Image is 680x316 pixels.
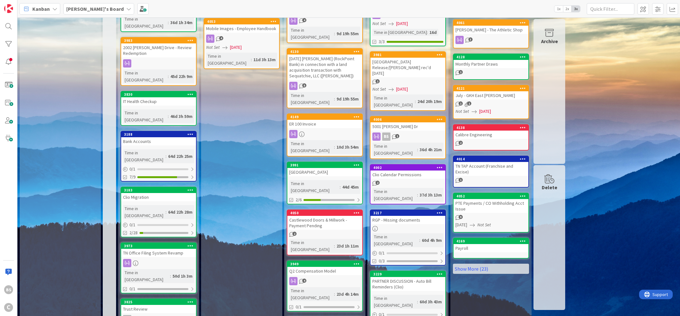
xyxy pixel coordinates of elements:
[370,52,445,77] div: 3981[GEOGRAPHIC_DATA] Release/[PERSON_NAME] rec'd [DATE]
[123,269,170,283] div: Time in [GEOGRAPHIC_DATA]
[370,117,445,131] div: 40065001 [PERSON_NAME] Dr
[230,44,242,51] span: [DATE]
[477,222,491,228] i: Not Set
[287,210,362,230] div: 4050Castlewood Doors & Millwork - Payment Pending
[541,37,558,45] div: Archive
[124,92,196,97] div: 3830
[4,303,13,312] div: C
[204,19,279,24] div: 4053
[418,191,443,198] div: 37d 3h 13m
[396,20,408,27] span: [DATE]
[373,211,445,215] div: 3217
[455,108,469,114] i: Not Set
[335,30,360,37] div: 9d 19h 55m
[287,48,363,108] a: 4130[DATE] [PERSON_NAME] (RockPoint Bank) in connection with a land acquisition transaction with ...
[370,165,445,171] div: 4002
[341,184,360,190] div: 44d 45m
[121,131,197,182] a: 3188Bank AccountsTime in [GEOGRAPHIC_DATA]:64d 22h 25m0/17/9
[370,51,446,111] a: 3981[GEOGRAPHIC_DATA] Release/[PERSON_NAME] rec'd [DATE]Not Set[DATE]Time in [GEOGRAPHIC_DATA]:24...
[454,91,528,100] div: July - GKH East [PERSON_NAME]
[420,237,443,244] div: 60d 4h 9m
[167,153,194,160] div: 64d 22h 25m
[121,137,196,145] div: Bank Accounts
[396,86,408,93] span: [DATE]
[290,163,362,167] div: 3991
[287,261,362,267] div: 3949
[454,26,528,34] div: [PERSON_NAME] - The Athletic Shop
[124,132,196,137] div: 3188
[453,124,529,151] a: 4138Calibre Engineering
[454,199,528,213] div: PTE Payments / CO Withholding Acct Issue
[289,239,334,253] div: Time in [GEOGRAPHIC_DATA]
[292,232,297,236] span: 2
[370,277,445,291] div: PARTNER DISCUSSION - Auto Bill Reminders (Clio)
[121,165,196,173] div: 0/1
[121,132,196,145] div: 3188Bank Accounts
[370,116,446,159] a: 40065001 [PERSON_NAME] DrBSTime in [GEOGRAPHIC_DATA]:36d 4h 21m
[121,305,196,313] div: Trust Review
[121,299,196,305] div: 3825
[453,54,529,80] a: 4128Monthly Partner Draws
[454,60,528,68] div: Monthly Partner Draws
[287,162,362,176] div: 3991[GEOGRAPHIC_DATA]
[168,113,169,120] span: :
[456,239,528,243] div: 4169
[468,37,473,42] span: 3
[370,117,445,122] div: 4006
[287,210,362,216] div: 4050
[121,38,196,57] div: 39832002 [PERSON_NAME] Drive - Review Redemption
[124,188,196,192] div: 3183
[287,49,362,80] div: 4130[DATE] [PERSON_NAME] (RockPoint Bank) in connection with a land acquisition transaction with ...
[454,156,528,162] div: 4014
[121,187,197,237] a: 3183Clio MigrationTime in [GEOGRAPHIC_DATA]:64d 22h 28m0/12/28
[121,243,196,249] div: 3973
[370,122,445,131] div: 5001 [PERSON_NAME] Dr
[335,242,360,249] div: 23d 1h 11m
[453,238,529,259] a: 4169Payroll
[563,6,572,12] span: 2x
[287,55,362,80] div: [DATE] [PERSON_NAME] (RockPoint Bank) in connection with a land acquisition transaction with Sequ...
[372,295,417,309] div: Time in [GEOGRAPHIC_DATA]
[479,108,491,115] span: [DATE]
[335,95,360,102] div: 9d 19h 55m
[129,222,135,228] span: 0 / 1
[572,6,580,12] span: 3x
[459,141,463,145] span: 2
[334,95,335,102] span: :
[287,113,363,157] a: 4149ER 100 InvoiceTime in [GEOGRAPHIC_DATA]:10d 3h 54m
[121,187,196,201] div: 3183Clio Migration
[373,165,445,170] div: 4002
[121,242,197,293] a: 3973TN Office Filing System RevampTime in [GEOGRAPHIC_DATA]:50d 1h 3m0/1
[129,166,135,172] span: 0 / 1
[453,85,529,119] a: 4121July - GKH East [PERSON_NAME]Not Set[DATE]
[121,249,196,257] div: TN Office Filing System Revamp
[123,205,166,219] div: Time in [GEOGRAPHIC_DATA]
[418,146,443,153] div: 36d 4h 21m
[456,21,528,25] div: 4061
[129,174,135,180] span: 7/9
[121,243,196,257] div: 3973TN Office Filing System Revamp
[219,36,223,40] span: 4
[207,19,279,24] div: 4053
[370,164,446,204] a: 4002Clio Calendar PermissionsTime in [GEOGRAPHIC_DATA]:37d 3h 13m
[170,273,171,280] span: :
[417,146,418,153] span: :
[129,229,138,236] span: 2/28
[395,134,399,138] span: 1
[287,120,362,128] div: ER 100 Invoice
[370,271,445,277] div: 3229
[419,237,420,244] span: :
[287,261,362,275] div: 3949Q2 Compensation Model
[418,298,443,305] div: 60d 3h 43m
[454,20,528,34] div: 4061[PERSON_NAME] - The Athletic Shop
[454,86,528,100] div: 4121July - GKH East [PERSON_NAME]
[370,216,445,224] div: RGP - Missing documents
[376,79,380,83] span: 1
[376,181,380,185] span: 2
[379,250,385,256] span: 0 / 1
[287,49,362,55] div: 4130
[290,49,362,54] div: 4130
[370,210,446,266] a: 3217RGP - Missing documentsTime in [GEOGRAPHIC_DATA]:60d 4h 9m0/10/3
[428,29,438,36] div: 16d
